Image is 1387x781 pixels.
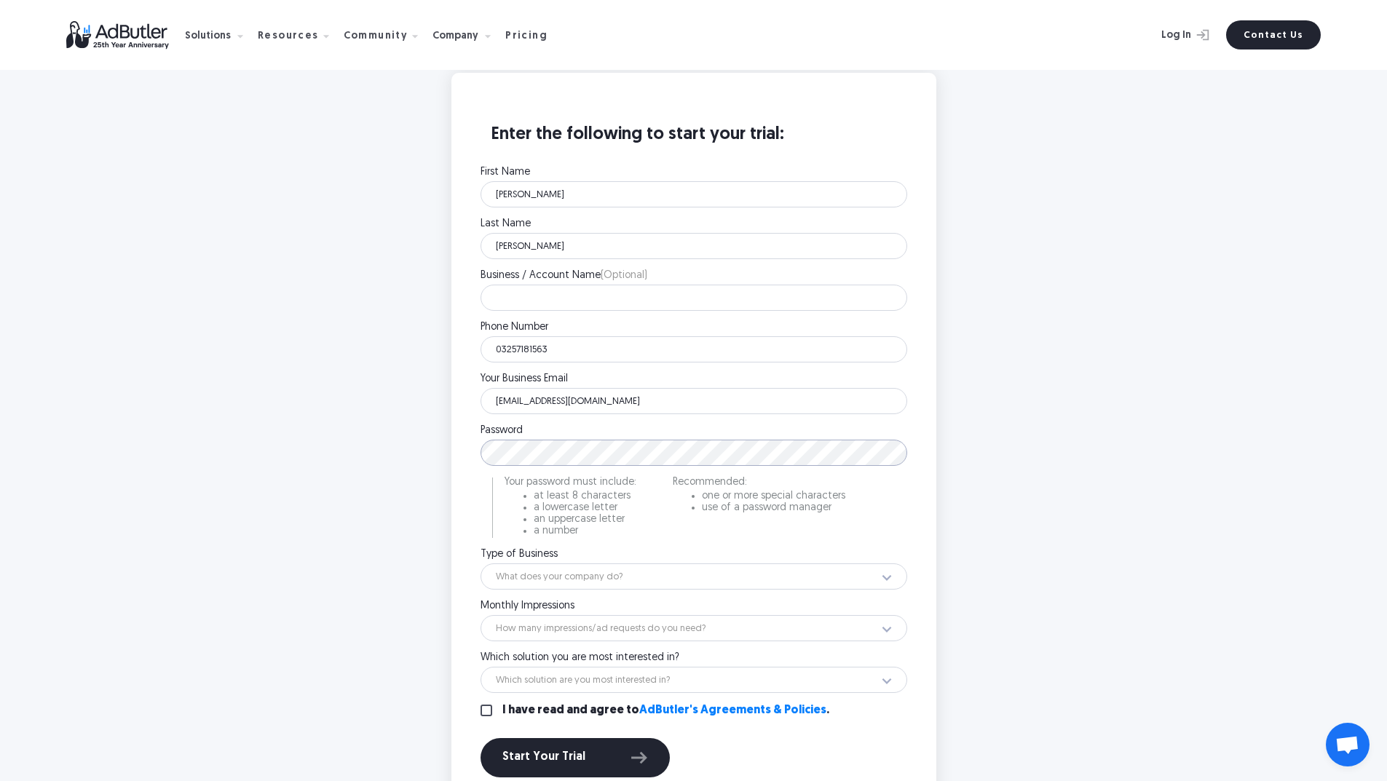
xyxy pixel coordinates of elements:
li: use of a password manager [702,503,845,513]
button: Start Your Trial [481,738,670,777]
a: AdButler's Agreements & Policies [639,705,826,716]
a: Pricing [505,28,559,41]
a: Contact Us [1226,20,1321,49]
li: at least 8 characters [534,491,636,501]
div: Start Your Trial [502,748,648,767]
label: Password [481,426,907,436]
label: Monthly Impressions [481,601,907,611]
label: Which solution you are most interested in? [481,653,907,663]
label: I have read and agree to . [502,705,829,716]
label: Type of Business [481,550,907,560]
label: Business / Account Name [481,271,907,281]
div: Resources [258,31,319,41]
div: Company [432,31,478,41]
div: Solutions [185,12,255,58]
h3: Enter the following to start your trial: [481,124,907,160]
a: Log In [1123,20,1217,49]
label: First Name [481,167,907,178]
li: a number [534,526,636,536]
p: Recommended: [673,477,845,488]
span: (Optional) [601,270,647,281]
li: one or more special characters [702,491,845,501]
div: Resources [258,12,341,58]
div: Community [344,31,408,41]
label: Phone Number [481,322,907,333]
li: a lowercase letter [534,503,636,513]
p: Your password must include: [505,477,636,488]
div: Solutions [185,31,231,41]
label: Your Business Email [481,374,907,384]
li: an uppercase letter [534,515,636,525]
div: Company [432,12,502,58]
div: Pricing [505,31,548,41]
label: Last Name [481,219,907,229]
div: Open chat [1326,723,1370,766]
div: Community [344,12,430,58]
